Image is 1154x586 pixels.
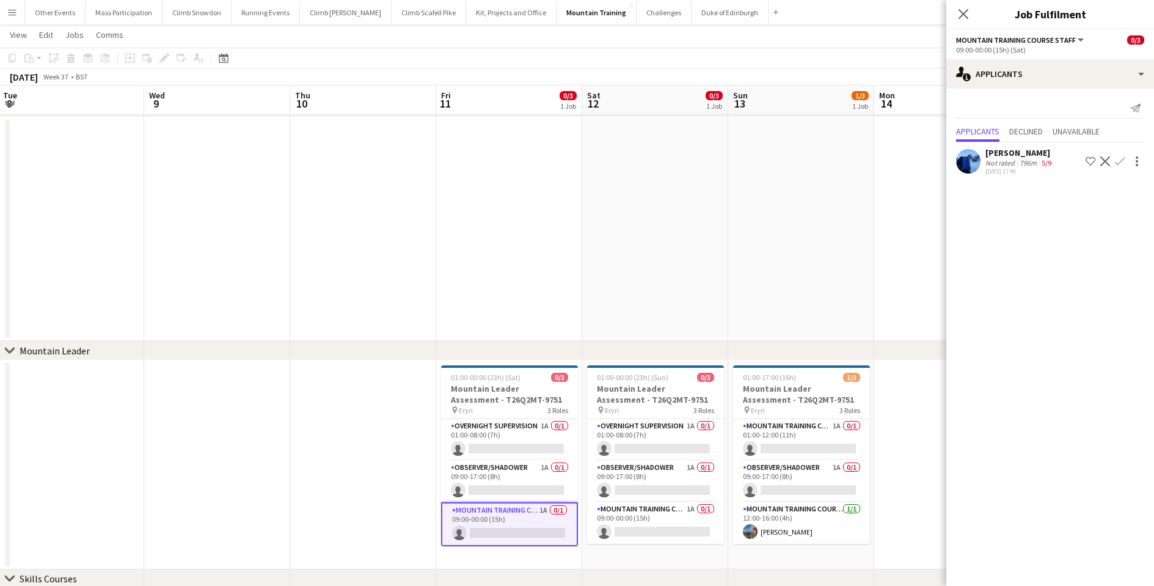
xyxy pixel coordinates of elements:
[441,419,578,461] app-card-role: Overnight Supervision1A0/101:00-08:00 (7h)
[300,1,392,24] button: Climb [PERSON_NAME]
[10,29,27,40] span: View
[706,91,723,100] span: 0/3
[551,373,568,382] span: 0/3
[733,365,870,544] app-job-card: 01:00-17:00 (16h)1/3Mountain Leader Assessment - T26Q2MT-9751 Eryri3 RolesMountain Training Cours...
[560,101,576,111] div: 1 Job
[557,1,637,24] button: Mountain Training
[587,461,724,502] app-card-role: Observer/Shadower1A0/109:00-17:00 (8h)
[697,373,714,382] span: 0/3
[39,29,53,40] span: Edit
[839,406,860,415] span: 3 Roles
[5,27,32,43] a: View
[733,383,870,405] h3: Mountain Leader Assessment - T26Q2MT-9751
[946,6,1154,22] h3: Job Fulfilment
[733,419,870,461] app-card-role: Mountain Training Course Staff1A0/101:00-12:00 (11h)
[852,101,868,111] div: 1 Job
[91,27,128,43] a: Comms
[587,502,724,544] app-card-role: Mountain Training Course Staff1A0/109:00-00:00 (15h)
[441,365,578,546] app-job-card: 01:00-00:00 (23h) (Sat)0/3Mountain Leader Assessment - T26Q2MT-9751 Eryri3 RolesOvernight Supervi...
[587,419,724,461] app-card-role: Overnight Supervision1A0/101:00-08:00 (7h)
[985,167,1054,175] div: [DATE] 17:49
[852,91,869,100] span: 1/3
[86,1,163,24] button: Mass Participation
[295,90,310,101] span: Thu
[232,1,300,24] button: Running Events
[560,91,577,100] span: 0/3
[459,406,473,415] span: Eryri
[441,90,451,101] span: Fri
[733,502,870,544] app-card-role: Mountain Training Course Director1/112:00-16:00 (4h)[PERSON_NAME]
[587,383,724,405] h3: Mountain Leader Assessment - T26Q2MT-9751
[1127,35,1144,45] span: 0/3
[956,127,999,136] span: Applicants
[293,97,310,111] span: 10
[706,101,722,111] div: 1 Job
[985,147,1054,158] div: [PERSON_NAME]
[76,72,88,81] div: BST
[3,90,17,101] span: Tue
[20,573,77,585] div: Skills Courses
[731,97,748,111] span: 13
[163,1,232,24] button: Climb Snowdon
[956,45,1144,54] div: 09:00-00:00 (15h) (Sat)
[10,71,38,83] div: [DATE]
[879,90,895,101] span: Mon
[751,406,765,415] span: Eryri
[547,406,568,415] span: 3 Roles
[96,29,123,40] span: Comms
[985,158,1017,167] div: Not rated
[693,406,714,415] span: 3 Roles
[605,406,619,415] span: Eryri
[1009,127,1043,136] span: Declined
[692,1,769,24] button: Duke of Edinburgh
[20,345,90,357] div: Mountain Leader
[149,90,165,101] span: Wed
[34,27,58,43] a: Edit
[1053,127,1100,136] span: Unavailable
[733,90,748,101] span: Sun
[147,97,165,111] span: 9
[743,373,796,382] span: 01:00-17:00 (16h)
[587,90,601,101] span: Sat
[733,461,870,502] app-card-role: Observer/Shadower1A0/109:00-17:00 (8h)
[60,27,89,43] a: Jobs
[1017,158,1039,167] div: 796m
[843,373,860,382] span: 1/3
[65,29,84,40] span: Jobs
[1,97,17,111] span: 8
[441,502,578,546] app-card-role: Mountain Training Course Staff1A0/109:00-00:00 (15h)
[637,1,692,24] button: Challenges
[956,35,1086,45] button: Mountain Training Course Staff
[466,1,557,24] button: Kit, Projects and Office
[25,1,86,24] button: Other Events
[441,461,578,502] app-card-role: Observer/Shadower1A0/109:00-17:00 (8h)
[40,72,71,81] span: Week 37
[877,97,895,111] span: 14
[439,97,451,111] span: 11
[1042,158,1051,167] app-skills-label: 5/9
[585,97,601,111] span: 12
[441,383,578,405] h3: Mountain Leader Assessment - T26Q2MT-9751
[597,373,668,382] span: 01:00-00:00 (23h) (Sun)
[587,365,724,544] app-job-card: 01:00-00:00 (23h) (Sun)0/3Mountain Leader Assessment - T26Q2MT-9751 Eryri3 RolesOvernight Supervi...
[956,35,1076,45] span: Mountain Training Course Staff
[392,1,466,24] button: Climb Scafell Pike
[946,59,1154,89] div: Applicants
[451,373,520,382] span: 01:00-00:00 (23h) (Sat)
